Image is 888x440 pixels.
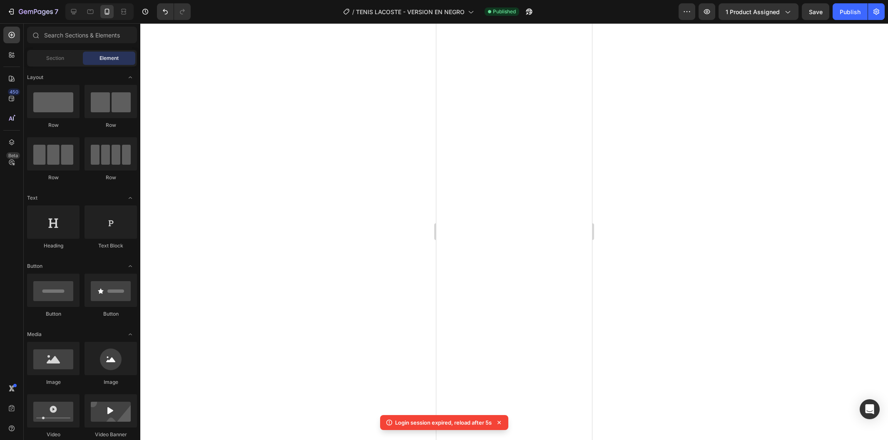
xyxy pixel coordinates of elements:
[124,260,137,273] span: Toggle open
[85,174,137,181] div: Row
[46,54,64,62] span: Section
[395,418,492,427] p: Login session expired, reload after 5s
[27,378,80,386] div: Image
[6,152,20,159] div: Beta
[157,3,191,20] div: Undo/Redo
[3,3,62,20] button: 7
[27,27,137,43] input: Search Sections & Elements
[27,74,43,81] span: Layout
[85,310,137,318] div: Button
[860,399,880,419] div: Open Intercom Messenger
[85,121,137,129] div: Row
[719,3,798,20] button: 1 product assigned
[833,3,868,20] button: Publish
[802,3,829,20] button: Save
[124,71,137,84] span: Toggle open
[8,89,20,95] div: 450
[493,8,516,15] span: Published
[27,174,80,181] div: Row
[356,7,465,16] span: TENIS LACOSTE - VERSION EN NEGRO
[85,431,137,438] div: Video Banner
[27,194,37,202] span: Text
[809,8,823,15] span: Save
[85,242,137,250] div: Text Block
[27,262,42,270] span: Button
[27,331,42,338] span: Media
[436,23,592,440] iframe: Design area
[27,431,80,438] div: Video
[27,242,80,250] div: Heading
[27,310,80,318] div: Button
[726,7,780,16] span: 1 product assigned
[85,378,137,386] div: Image
[124,191,137,205] span: Toggle open
[352,7,354,16] span: /
[99,54,119,62] span: Element
[124,328,137,341] span: Toggle open
[840,7,861,16] div: Publish
[27,121,80,129] div: Row
[55,7,58,17] p: 7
